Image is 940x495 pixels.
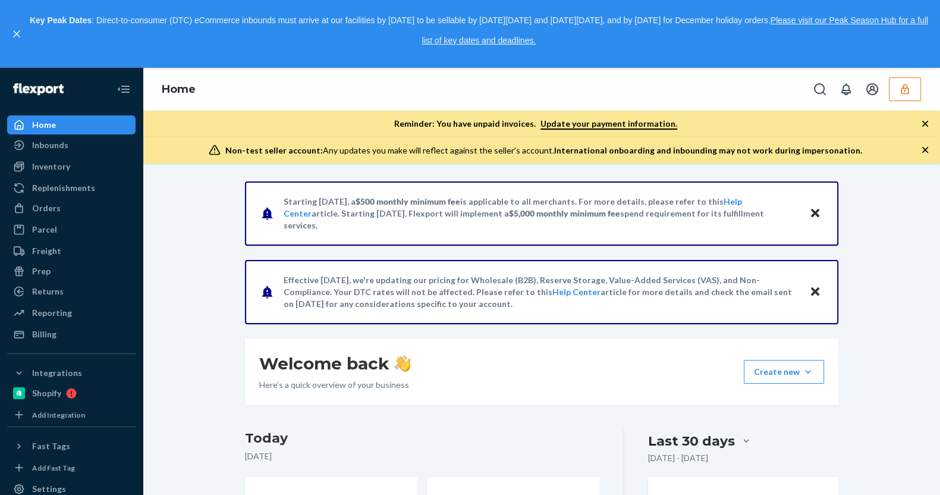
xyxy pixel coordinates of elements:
img: Flexport logo [13,83,64,95]
a: Inbounds [7,136,136,155]
div: Inventory [32,161,70,173]
div: Any updates you make will reflect against the seller's account. [225,145,862,156]
p: [DATE] [245,450,600,462]
button: Open notifications [834,77,858,101]
a: Prep [7,262,136,281]
a: Freight [7,242,136,261]
button: Open account menu [860,77,884,101]
div: Reporting [32,307,72,319]
div: Shopify [32,387,61,399]
a: Add Integration [7,408,136,422]
p: Here’s a quick overview of your business [259,379,411,391]
div: Inbounds [32,139,68,151]
div: Billing [32,328,56,340]
ol: breadcrumbs [152,73,205,107]
div: Returns [32,286,64,297]
h3: Today [245,429,600,448]
div: Prep [32,265,51,277]
div: Fast Tags [32,440,70,452]
a: Shopify [7,384,136,403]
div: Integrations [32,367,82,379]
a: Home [162,83,196,96]
a: Home [7,115,136,134]
button: Close Navigation [112,77,136,101]
div: Add Fast Tag [32,463,75,473]
strong: Key Peak Dates [30,15,92,25]
a: Update your payment information. [540,118,677,130]
div: Parcel [32,224,57,236]
button: Fast Tags [7,437,136,456]
button: Close [807,205,823,223]
button: close, [11,28,23,40]
a: Replenishments [7,178,136,198]
a: Add Fast Tag [7,460,136,475]
p: Reminder: You have unpaid invoices. [394,118,677,130]
button: Close [807,284,823,301]
a: Billing [7,325,136,344]
div: Settings [32,483,66,495]
img: hand-wave emoji [394,355,411,372]
span: $5,000 monthly minimum fee [509,208,620,218]
p: [DATE] - [DATE] [648,452,708,464]
span: International onboarding and inbounding may not work during impersonation. [554,145,862,155]
div: Home [32,119,56,131]
a: Please visit our Peak Season Hub for a full list of key dates and deadlines. [422,15,928,45]
p: Effective [DATE], we're updating our pricing for Wholesale (B2B), Reserve Storage, Value-Added Se... [284,274,798,310]
span: Support [24,8,67,19]
div: Last 30 days [648,432,735,450]
h1: Welcome back [259,353,411,374]
span: $500 monthly minimum fee [356,196,460,206]
a: Orders [7,199,136,218]
a: Returns [7,282,136,301]
p: Starting [DATE], a is applicable to all merchants. For more details, please refer to this article... [284,196,798,231]
button: Create new [744,360,824,384]
div: Freight [32,245,61,257]
a: Parcel [7,220,136,239]
div: Orders [32,202,61,214]
a: Inventory [7,157,136,176]
div: Replenishments [32,182,95,194]
div: Add Integration [32,410,85,420]
a: Reporting [7,303,136,322]
p: : Direct-to-consumer (DTC) eCommerce inbounds must arrive at our facilities by [DATE] to be sella... [29,11,929,51]
a: Help Center [552,287,601,297]
button: Integrations [7,364,136,383]
span: Non-test seller account: [225,145,323,155]
button: Open Search Box [808,77,832,101]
